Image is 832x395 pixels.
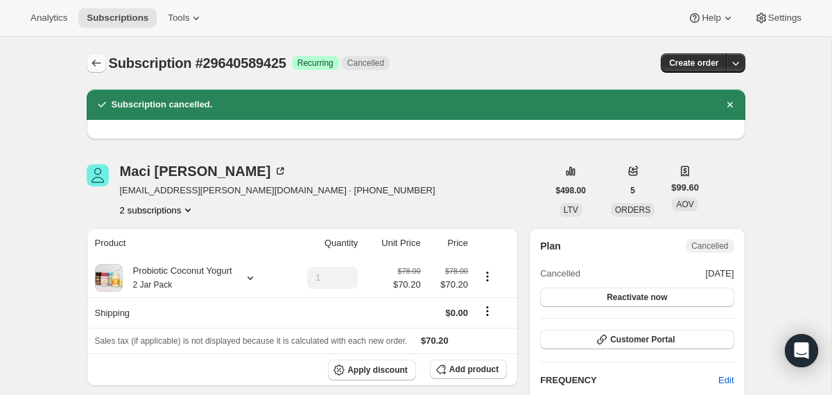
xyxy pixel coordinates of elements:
[120,184,435,197] span: [EMAIL_ADDRESS][PERSON_NAME][DOMAIN_NAME] · [PHONE_NUMBER]
[556,185,586,196] span: $498.00
[449,364,499,375] span: Add product
[168,12,189,24] span: Tools
[31,12,67,24] span: Analytics
[540,288,734,307] button: Reactivate now
[87,12,148,24] span: Subscriptions
[622,181,643,200] button: 5
[347,365,408,376] span: Apply discount
[710,369,742,392] button: Edit
[87,297,285,328] th: Shipping
[702,12,720,24] span: Help
[630,185,635,196] span: 5
[691,240,728,252] span: Cancelled
[676,200,693,209] span: AOV
[22,8,76,28] button: Analytics
[421,335,449,346] span: $70.20
[133,280,173,290] small: 2 Jar Pack
[159,8,211,28] button: Tools
[718,374,734,387] span: Edit
[476,269,499,284] button: Product actions
[671,181,699,195] span: $99.60
[425,228,472,258] th: Price
[445,267,468,275] small: $78.00
[476,304,499,319] button: Shipping actions
[610,334,675,345] span: Customer Portal
[328,360,416,380] button: Apply discount
[540,239,561,253] h2: Plan
[112,98,213,112] h2: Subscription cancelled.
[87,53,106,73] button: Subscriptions
[540,267,580,281] span: Cancelled
[430,360,507,379] button: Add product
[446,308,469,318] span: $0.00
[615,205,650,215] span: ORDERS
[548,181,594,200] button: $498.00
[607,292,667,303] span: Reactivate now
[393,278,421,292] span: $70.20
[78,8,157,28] button: Subscriptions
[95,264,123,292] img: product img
[720,95,740,114] button: Dismiss notification
[679,8,743,28] button: Help
[540,330,734,349] button: Customer Portal
[95,336,408,346] span: Sales tax (if applicable) is not displayed because it is calculated with each new order.
[120,164,288,178] div: Maci [PERSON_NAME]
[87,164,109,186] span: Maci Mckerchie
[661,53,727,73] button: Create order
[768,12,801,24] span: Settings
[669,58,718,69] span: Create order
[706,267,734,281] span: [DATE]
[347,58,384,69] span: Cancelled
[398,267,421,275] small: $78.00
[87,228,285,258] th: Product
[785,334,818,367] div: Open Intercom Messenger
[564,205,578,215] span: LTV
[120,203,196,217] button: Product actions
[297,58,333,69] span: Recurring
[746,8,810,28] button: Settings
[362,228,424,258] th: Unit Price
[429,278,468,292] span: $70.20
[284,228,362,258] th: Quantity
[109,55,286,71] span: Subscription #29640589425
[123,264,232,292] div: Probiotic Coconut Yogurt
[540,374,718,387] h2: FREQUENCY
